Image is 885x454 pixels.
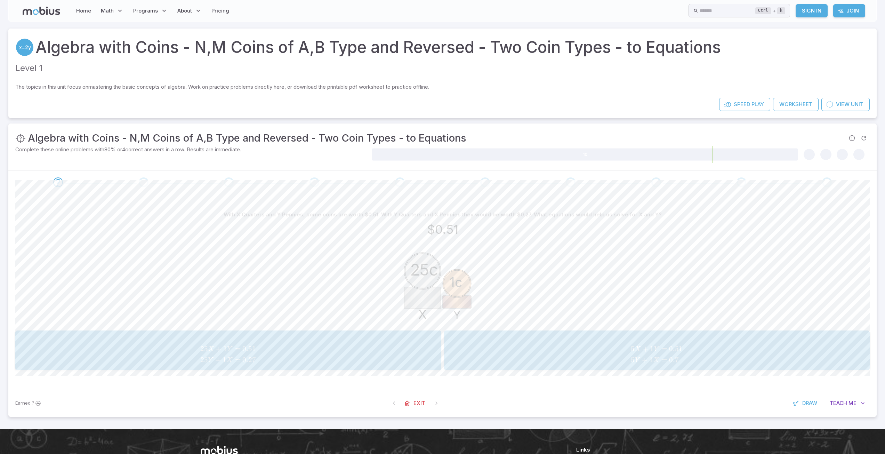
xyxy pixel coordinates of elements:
button: TeachMe [825,397,870,410]
span: Teach [830,399,847,407]
span: Refresh Question [858,132,870,144]
span: Report an issue with the question [846,132,858,144]
div: Go to the next question [224,177,234,187]
span: ​ [660,334,660,352]
div: Go to the next question [822,177,832,187]
a: Algebra [15,38,34,57]
span: ​ [233,334,234,352]
a: SpeedPlay [719,98,770,111]
button: Draw [789,397,822,410]
span: Y [227,346,231,353]
div: Go to the next question [139,177,148,187]
div: Go to the next question [651,177,661,187]
h3: Algebra with Coins - N,M Coins of A,B Type and Reversed - Two Coin Types - to Equations [28,130,466,146]
span: On First Question [388,397,400,409]
a: Pricing [209,3,231,19]
span: About [177,7,192,15]
span: 1 [650,344,654,353]
text: Y [453,309,460,321]
text: 25c [410,260,438,279]
span: Programs [133,7,158,15]
span: 5 [631,344,635,353]
span: ​ [683,345,683,352]
span: 0.51 [242,344,256,353]
span: + [643,344,648,353]
span: On Latest Question [430,397,443,409]
div: Go to the next question [737,177,746,187]
span: 1 [223,344,227,353]
a: Join [833,4,865,17]
text: $0.51 [427,222,458,237]
span: = [235,344,241,353]
h6: Links [576,446,685,454]
span: Speed [734,101,750,108]
kbd: k [777,7,785,14]
a: Worksheet [773,98,819,111]
p: The topics in this unit focus on mastering the basic concepts of algebra . Work on practice probl... [15,83,870,91]
div: Go to the next question [309,177,319,187]
span: X [208,346,214,353]
span: Exit [413,399,425,407]
span: Play [751,101,764,108]
span: Me [848,399,856,407]
span: = [662,344,667,353]
span: 0.51 [669,344,683,353]
span: View [836,101,850,108]
div: + [755,7,785,15]
span: ? [32,400,34,407]
span: Draw [802,399,817,407]
kbd: Ctrl [755,7,771,14]
a: Home [74,3,93,19]
span: 25 [200,344,208,353]
div: Go to the next question [53,177,63,187]
span: Y [654,346,658,353]
p: Complete these online problems with 80 % or 4 correct answers in a row. Results are immediate. [15,146,370,153]
a: Sign In [796,4,828,17]
span: Math [101,7,114,15]
p: Level 1 [15,62,870,75]
a: ViewUnit [821,98,870,111]
div: Go to the next question [566,177,576,187]
div: Go to the next question [395,177,405,187]
span: + [216,344,222,353]
a: Algebra with Coins - N,M Coins of A,B Type and Reversed - Two Coin Types - to Equations [35,35,721,59]
div: Go to the next question [480,177,490,187]
text: 1c [450,274,462,290]
p: Sign In to earn Mobius dollars [15,400,42,407]
text: X [418,307,427,321]
span: ​ [256,345,257,352]
a: Exit [400,397,430,410]
span: Unit [851,101,863,108]
p: With X Quarters and Y Pennies, some coins are worth $0.51. With Y Quarters and X Pennies they wou... [224,211,662,218]
span: X [635,346,641,353]
span: Earned [15,400,31,407]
